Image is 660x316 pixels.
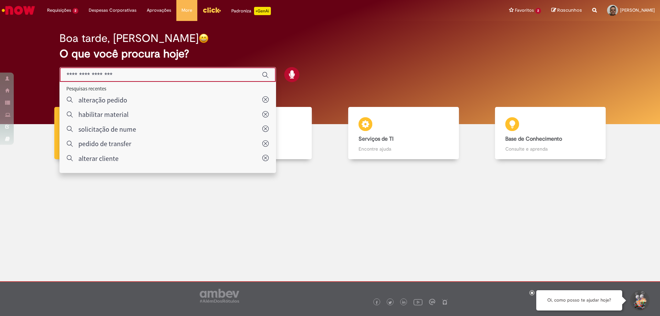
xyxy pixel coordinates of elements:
[36,107,183,160] a: Tirar dúvidas Tirar dúvidas com Lupi Assist e Gen Ai
[47,7,71,14] span: Requisições
[330,107,477,160] a: Serviços de TI Encontre ajuda
[477,107,624,160] a: Base de Conhecimento Consulte e aprenda
[402,301,406,305] img: logo_footer_linkedin.png
[515,7,534,14] span: Favoritos
[147,7,171,14] span: Aprovações
[414,297,422,306] img: logo_footer_youtube.png
[231,7,271,15] div: Padroniza
[200,289,239,303] img: logo_footer_ambev_rotulo_gray.png
[620,7,655,13] span: [PERSON_NAME]
[73,8,78,14] span: 2
[59,32,199,44] h2: Boa tarde, [PERSON_NAME]
[89,7,136,14] span: Despesas Corporativas
[505,145,595,152] p: Consulte e aprenda
[551,7,582,14] a: Rascunhos
[442,299,448,305] img: logo_footer_naosei.png
[505,135,562,142] b: Base de Conhecimento
[388,301,392,304] img: logo_footer_twitter.png
[536,290,622,310] div: Oi, como posso te ajudar hoje?
[359,135,394,142] b: Serviços de TI
[202,5,221,15] img: click_logo_yellow_360x200.png
[254,7,271,15] p: +GenAi
[375,301,378,304] img: logo_footer_facebook.png
[199,33,209,43] img: happy-face.png
[1,3,36,17] img: ServiceNow
[557,7,582,13] span: Rascunhos
[359,145,449,152] p: Encontre ajuda
[535,8,541,14] span: 2
[629,290,650,311] button: Iniciar Conversa de Suporte
[59,48,601,60] h2: O que você procura hoje?
[429,299,435,305] img: logo_footer_workplace.png
[181,7,192,14] span: More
